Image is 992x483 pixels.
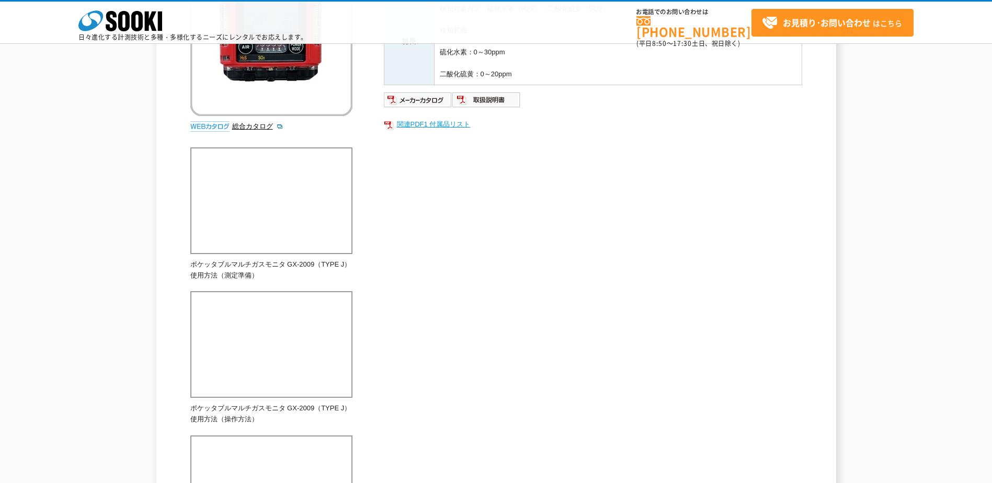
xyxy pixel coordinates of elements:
[78,34,307,40] p: 日々進化する計測技術と多種・多様化するニーズにレンタルでお応えします。
[190,403,352,425] p: ポケッタブルマルチガスモニタ GX-2009（TYPE J） 使用方法（操作方法）
[190,121,230,132] img: webカタログ
[384,91,452,108] img: メーカーカタログ
[751,9,914,37] a: お見積り･お問い合わせはこちら
[232,122,283,130] a: 総合カタログ
[636,39,740,48] span: (平日 ～ 土日、祝日除く)
[384,118,802,131] a: 関連PDF1 付属品リスト
[636,9,751,15] span: お電話でのお問い合わせは
[190,259,352,281] p: ポケッタブルマルチガスモニタ GX-2009（TYPE J） 使用方法（測定準備）
[384,99,452,107] a: メーカーカタログ
[762,15,902,31] span: はこちら
[452,91,521,108] img: 取扱説明書
[652,39,667,48] span: 8:50
[636,16,751,38] a: [PHONE_NUMBER]
[673,39,692,48] span: 17:30
[452,99,521,107] a: 取扱説明書
[783,16,871,29] strong: お見積り･お問い合わせ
